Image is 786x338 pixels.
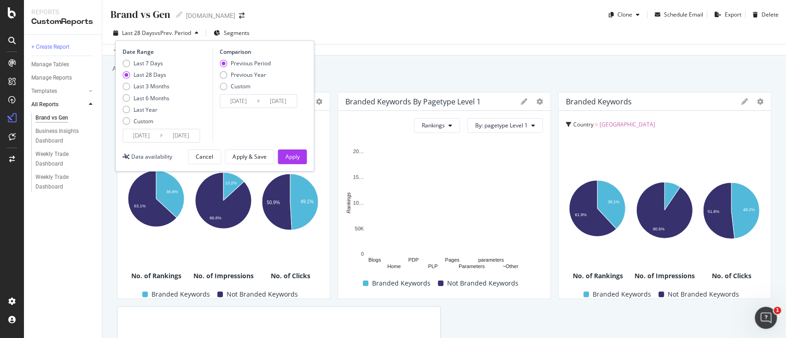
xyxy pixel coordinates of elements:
input: End Date [163,129,199,142]
svg: A chart. [192,136,254,269]
div: Branded KeywordsCountry = [GEOGRAPHIC_DATA]A chart.No. of RankingsA chart.No. of ImpressionsA cha... [558,92,771,299]
div: Previous Year [231,71,266,79]
text: 63.1% [134,204,146,208]
div: Apply [285,153,299,160]
div: Branded Keywords [566,97,632,106]
div: No. of Impressions [633,271,697,281]
span: vs Prev. Period [155,29,191,37]
text: 50.9% [267,200,280,205]
a: Manage Reports [31,73,95,83]
text: Rankings [346,192,351,213]
div: Last Year [134,106,157,114]
span: Branded Keywords [593,289,651,300]
text: 86.8% [210,216,221,221]
text: 20… [353,149,364,154]
div: Last Year [122,106,169,114]
svg: A chart. [700,153,762,271]
span: 1 [774,307,781,314]
div: Templates [31,86,57,96]
iframe: Intercom live chat [755,307,777,329]
svg: A chart. [125,136,187,265]
button: Clone [605,7,643,22]
button: Delete [749,7,779,22]
div: No. of Clicks [700,271,763,281]
div: Branded Keywords By pagetype Level 1 [345,97,481,106]
i: Edit report name [176,11,182,18]
div: Last 7 Days [122,59,169,67]
div: Custom [122,117,169,125]
button: Schedule Email [651,7,703,22]
input: Start Date [123,129,160,142]
span: Branded Keywords [151,289,210,300]
div: Add a short description [111,64,185,73]
button: Apply & Save [225,149,274,164]
text: 48.2% [743,207,755,212]
div: Last 28 Days [134,71,166,79]
div: Brand vs Gen [35,113,68,123]
div: Custom [220,82,271,90]
div: Last 6 Months [122,94,169,102]
a: All Reports [31,100,86,109]
span: Country [573,120,594,128]
svg: A chart. [259,136,321,271]
span: Branded Keywords [372,278,431,289]
svg: A chart. [345,147,540,275]
div: A chart. [633,153,695,269]
div: [DOMAIN_NAME] [186,11,235,20]
text: Parameters [459,264,485,269]
div: No. of Rankings [566,271,629,281]
div: Manage Tables [31,60,69,69]
span: = [595,120,598,128]
a: Business Insights Dashboard [35,126,95,146]
text: 38.1% [608,200,620,205]
div: No. of Clicks [259,271,322,281]
div: Cancel [196,153,213,160]
a: Brand vs Gen [35,113,95,123]
div: Manage Reports [31,73,72,83]
a: + Create Report [31,42,95,52]
span: Last 28 Days [122,29,155,37]
text: 49.1% [301,199,314,204]
button: Last 28 DaysvsPrev. Period [110,26,202,40]
div: Branded KeywordsA chart.No. of RankingsA chart.No. of ImpressionsA chart.No. of ClicksBranded Key... [117,92,330,299]
text: 36.9% [166,189,178,194]
span: By: pagetype Level 1 [475,121,528,129]
span: Segments [224,29,250,37]
div: arrow-right-arrow-left [239,12,245,19]
span: Not Branded Keywords [227,289,298,300]
text: parameters [478,257,504,263]
span: Not Branded Keywords [447,278,518,289]
div: All Reports [31,100,58,109]
div: Schedule Email [664,11,703,18]
div: Last 7 Days [134,59,163,67]
text: 50K [355,226,364,231]
text: 0 [361,251,364,257]
div: Date Range [122,48,210,56]
div: Weekly Trade Dashboard [35,172,87,192]
button: By: pagetype Level 1 [467,118,543,133]
text: 51.8% [708,210,720,214]
text: Home [387,264,401,269]
text: Blogs [368,257,381,263]
svg: A chart. [566,153,628,266]
a: Templates [31,86,86,96]
div: Data availability [131,153,172,160]
a: Weekly Trade Dashboard [35,149,95,169]
div: Last 3 Months [122,82,169,90]
div: Branded Keywords By pagetype Level 1RankingsBy: pagetype Level 1A chart.Branded KeywordsNot Brand... [338,92,551,299]
text: 15… [353,174,364,180]
div: + Create Report [31,42,70,52]
div: Weekly Trade Dashboard [35,149,87,169]
text: 90.6% [652,227,664,231]
text: ~Other [502,264,518,269]
div: Last 3 Months [134,82,169,90]
div: Business Insights Dashboard [35,126,88,146]
div: Clone [617,11,632,18]
div: No. of Impressions [192,271,256,281]
div: Export [725,11,741,18]
span: Not Branded Keywords [668,289,739,300]
div: Custom [134,117,153,125]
